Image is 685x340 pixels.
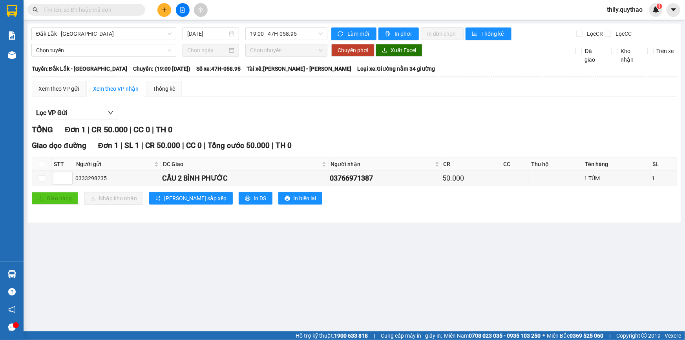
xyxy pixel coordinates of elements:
span: Đắk Lắk - Sài Gòn [36,28,172,40]
span: TH 0 [156,125,172,134]
button: downloadNhập kho nhận [84,192,143,205]
span: message [8,324,16,331]
div: 1 TÚM [585,174,649,183]
span: Kho nhận [617,47,641,64]
button: syncLàm mới [331,27,376,40]
span: printer [285,196,290,202]
img: logo-vxr [7,5,17,17]
span: bar-chart [472,31,479,37]
span: SL 1 [124,141,139,150]
span: Đơn 1 [98,141,119,150]
span: Miền Nam [444,331,541,340]
span: | [141,141,143,150]
span: DĐ: [67,37,79,45]
span: download [382,48,387,54]
strong: 0369 525 060 [570,333,603,339]
img: solution-icon [8,31,16,40]
span: Số xe: 47H-058.95 [196,64,241,73]
span: ĐC Giao [163,160,320,168]
input: Tìm tên, số ĐT hoặc mã đơn [43,5,136,14]
sup: 1 [657,4,662,9]
span: | [130,125,132,134]
span: | [182,141,184,150]
span: 19:00 - 47H-058.95 [250,28,323,40]
span: [DEMOGRAPHIC_DATA] TIÊN CHU [67,45,191,73]
div: 50.000 [443,173,500,184]
span: Miền Bắc [547,331,603,340]
input: 15/10/2025 [187,29,227,38]
span: down [108,110,114,116]
div: 1 [652,174,675,183]
span: CC 0 [133,125,150,134]
span: Giao dọc đường [32,141,86,150]
button: printerIn DS [239,192,272,205]
span: Tổng cước 50.000 [208,141,270,150]
img: warehouse-icon [8,51,16,59]
span: printer [245,196,250,202]
span: Loại xe: Giường nằm 34 giường [357,64,435,73]
span: Chuyến: (19:00 [DATE]) [133,64,190,73]
button: uploadGiao hàng [32,192,78,205]
span: [PERSON_NAME] sắp xếp [164,194,227,203]
span: | [204,141,206,150]
button: bar-chartThống kê [466,27,511,40]
th: CC [501,158,529,171]
input: Chọn ngày [187,46,227,55]
button: In đơn chọn [421,27,464,40]
div: 03766971387 [330,173,440,184]
span: copyright [641,333,647,338]
div: 0367552740 [67,16,191,26]
span: Trên xe [654,47,677,55]
div: Xem theo VP nhận [93,84,139,93]
span: | [272,141,274,150]
span: Hỗ trợ kỹ thuật: [296,331,368,340]
div: DỌC ĐƯỜNG [67,7,191,16]
span: file-add [180,7,185,13]
button: file-add [176,3,190,17]
span: thily.quythao [601,5,649,15]
span: 1 [658,4,661,9]
strong: 1900 633 818 [334,333,368,339]
button: Lọc VP Gửi [32,107,118,119]
button: plus [157,3,171,17]
th: Thu hộ [529,158,583,171]
span: Nhận: [67,7,86,16]
span: Người nhận [331,160,433,168]
span: Lọc CC [612,29,633,38]
th: SL [651,158,677,171]
button: downloadXuất Excel [376,44,422,57]
button: printerIn biên lai [278,192,322,205]
button: sort-ascending[PERSON_NAME] sắp xếp [149,192,233,205]
button: aim [194,3,208,17]
div: VP Đắk Lắk [7,7,62,26]
span: Làm mới [347,29,370,38]
span: Chọn chuyến [250,44,323,56]
span: TH 0 [276,141,292,150]
th: STT [52,158,74,171]
button: Chuyển phơi [331,44,374,57]
span: | [152,125,154,134]
span: plus [162,7,167,13]
span: Cung cấp máy in - giấy in: [381,331,442,340]
span: question-circle [8,288,16,296]
span: | [609,331,610,340]
span: | [88,125,90,134]
span: In biên lai [293,194,316,203]
span: Gửi: [7,7,19,16]
span: ⚪️ [543,334,545,337]
span: caret-down [670,6,677,13]
span: Lọc VP Gửi [36,108,67,118]
div: 0333399258 [67,26,191,37]
span: CC 0 [186,141,202,150]
span: CR 50.000 [145,141,180,150]
span: Tài xế: [PERSON_NAME] - [PERSON_NAME] [247,64,351,73]
img: warehouse-icon [8,270,16,278]
img: icon-new-feature [652,6,659,13]
strong: 0708 023 035 - 0935 103 250 [469,333,541,339]
span: CR 50.000 [91,125,128,134]
span: search [33,7,38,13]
th: CR [442,158,501,171]
span: | [374,331,375,340]
span: Thống kê [482,29,505,38]
div: Thống kê [153,84,175,93]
